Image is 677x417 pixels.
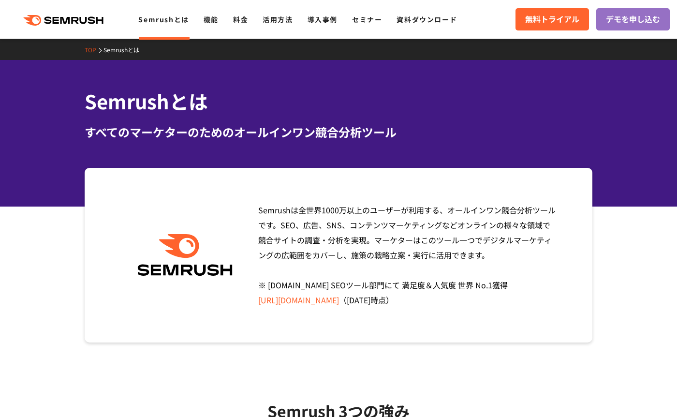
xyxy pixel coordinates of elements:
[103,45,147,54] a: Semrushとは
[308,15,338,24] a: 導入事例
[258,294,339,306] a: [URL][DOMAIN_NAME]
[85,45,103,54] a: TOP
[352,15,382,24] a: セミナー
[263,15,293,24] a: 活用方法
[596,8,670,30] a: デモを申し込む
[204,15,219,24] a: 機能
[397,15,457,24] a: 資料ダウンロード
[525,13,579,26] span: 無料トライアル
[258,204,556,306] span: Semrushは全世界1000万以上のユーザーが利用する、オールインワン競合分析ツールです。SEO、広告、SNS、コンテンツマーケティングなどオンラインの様々な領域で競合サイトの調査・分析を実現...
[132,234,237,276] img: Semrush
[515,8,589,30] a: 無料トライアル
[606,13,660,26] span: デモを申し込む
[85,123,592,141] div: すべてのマーケターのためのオールインワン競合分析ツール
[233,15,248,24] a: 料金
[138,15,189,24] a: Semrushとは
[85,87,592,116] h1: Semrushとは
